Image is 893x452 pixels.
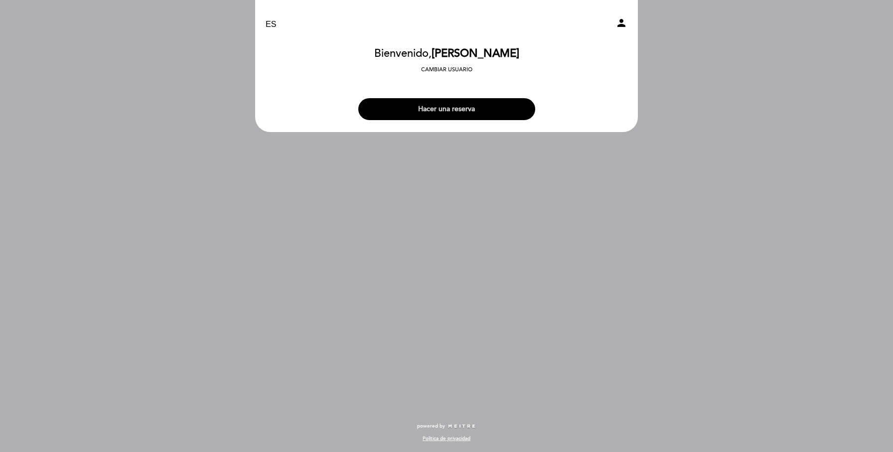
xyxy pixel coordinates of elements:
[615,17,627,32] button: person
[418,65,475,74] button: Cambiar usuario
[384,11,509,38] a: Bodega Santa [PERSON_NAME]
[358,98,535,120] button: Hacer una reserva
[447,424,476,429] img: MEITRE
[423,435,470,442] a: Política de privacidad
[417,423,476,430] a: powered by
[374,48,519,60] h2: Bienvenido,
[432,47,519,60] span: [PERSON_NAME]
[417,423,445,430] span: powered by
[615,17,627,29] i: person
